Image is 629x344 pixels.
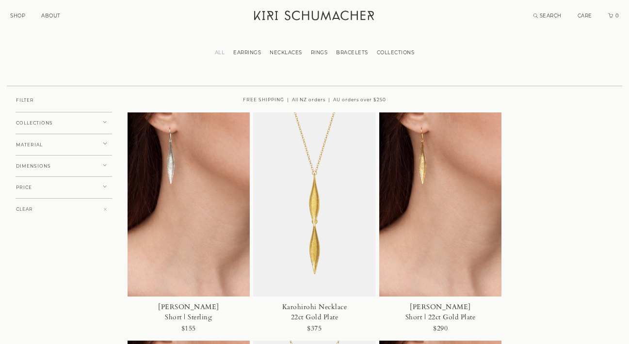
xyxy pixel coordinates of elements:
[10,13,25,19] a: SHOP
[128,112,250,341] a: [PERSON_NAME]Short | Sterling$155
[181,322,196,335] div: $155
[372,49,419,56] a: COLLECTIONS
[533,13,562,19] a: Search
[578,13,592,19] a: CARE
[16,98,34,103] span: FILTER
[614,13,619,19] span: 0
[307,322,322,335] div: $375
[16,121,53,125] span: COLLECTIONS
[229,49,265,56] a: EARRINGS
[16,142,43,147] span: MATERIAL
[433,322,448,335] div: $290
[332,49,372,56] a: BRACELETS
[16,198,112,220] button: CLEAR
[16,134,112,156] button: MATERIAL
[306,49,332,56] a: RINGS
[540,13,562,19] span: SEARCH
[128,85,502,112] div: FREE SHIPPING | All NZ orders | AU orders over $250
[265,49,306,56] a: NECKLACES
[41,13,61,19] a: ABOUT
[608,13,620,19] a: Cart
[210,49,229,56] a: ALL
[16,155,112,177] button: DIMENSIONS
[275,302,354,322] div: Karohirohi Necklace 22ct Gold Plate
[16,207,33,212] span: CLEAR
[16,176,112,199] button: PRICE
[248,5,382,29] a: Kiri Schumacher Home
[379,112,502,341] a: [PERSON_NAME]Short | 22ct Gold Plate$290
[401,302,480,322] div: [PERSON_NAME] Short | 22ct Gold Plate
[253,112,376,341] a: Karohirohi Necklace22ct Gold Plate$375
[253,112,376,297] img: Karohirohi Necklace 22ct Gold Plate
[16,112,112,134] button: COLLECTIONS
[149,302,228,322] div: [PERSON_NAME] Short | Sterling
[16,164,51,169] span: DIMENSIONS
[16,185,32,190] span: PRICE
